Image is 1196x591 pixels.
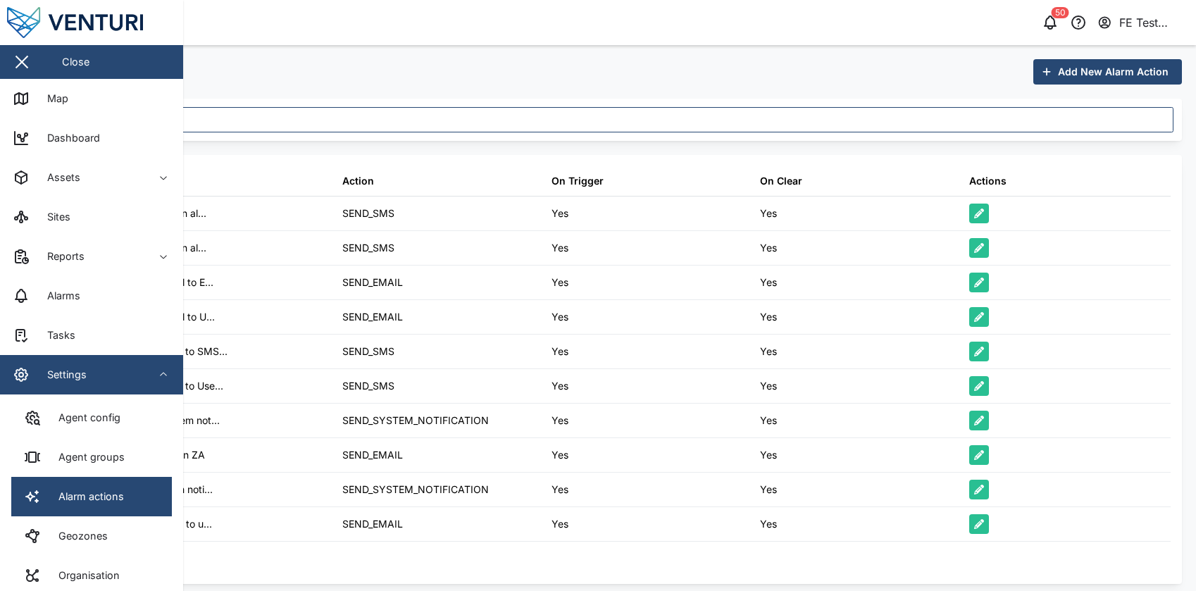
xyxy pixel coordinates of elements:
div: Yes [760,240,777,256]
div: FE Test Admin [1119,14,1184,32]
div: Yes [552,275,568,290]
div: Yes [760,447,777,463]
div: Yes [552,447,568,463]
div: Action [342,173,374,189]
a: Alarm actions [11,477,172,516]
div: Yes [760,206,777,221]
div: Yes [552,344,568,359]
div: SEND_SMS [342,378,394,394]
div: Agent groups [48,449,125,465]
div: 50 [1052,7,1069,18]
div: Settings [37,367,87,382]
div: SEND_SYSTEM_NOTIFICATION [342,482,489,497]
div: SEND_SYSTEM_NOTIFICATION [342,413,489,428]
div: Reports [37,249,85,264]
div: Yes [552,206,568,221]
div: Yes [760,378,777,394]
div: Geozones [48,528,108,544]
button: FE Test Admin [1097,13,1185,32]
div: Sites [37,209,70,225]
div: SEND_SMS [342,344,394,359]
div: Yes [552,240,568,256]
div: SEND_EMAIL [342,275,403,290]
div: Close [62,54,89,70]
div: On Clear [760,173,802,189]
div: SEND_SMS [342,206,394,221]
div: Organisation [48,568,120,583]
div: Alarms [37,288,80,304]
input: Search here... [68,107,1173,132]
div: Yes [760,516,777,532]
div: Yes [552,378,568,394]
div: Map [37,91,68,106]
button: Add New Alarm Action [1033,59,1182,85]
div: Yes [552,516,568,532]
a: Geozones [11,516,172,556]
div: Alarm actions [48,489,124,504]
div: Yes [552,482,568,497]
div: Yes [760,344,777,359]
div: Assets [37,170,80,185]
div: Tasks [37,328,75,343]
div: Yes [760,275,777,290]
div: Dashboard [37,130,100,146]
a: Agent config [11,398,172,437]
div: SEND_SMS [342,240,394,256]
a: Agent groups [11,437,172,477]
div: Yes [760,482,777,497]
div: Actions [969,173,1007,189]
div: Yes [552,413,568,428]
div: Yes [760,413,777,428]
span: Add New Alarm Action [1058,60,1169,84]
img: Main Logo [7,7,190,38]
div: SEND_EMAIL [342,516,403,532]
div: SEND_EMAIL [342,309,403,325]
div: Yes [760,309,777,325]
div: SEND_EMAIL [342,447,403,463]
div: On Trigger [552,173,604,189]
div: Agent config [48,410,120,425]
div: Yes [552,309,568,325]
